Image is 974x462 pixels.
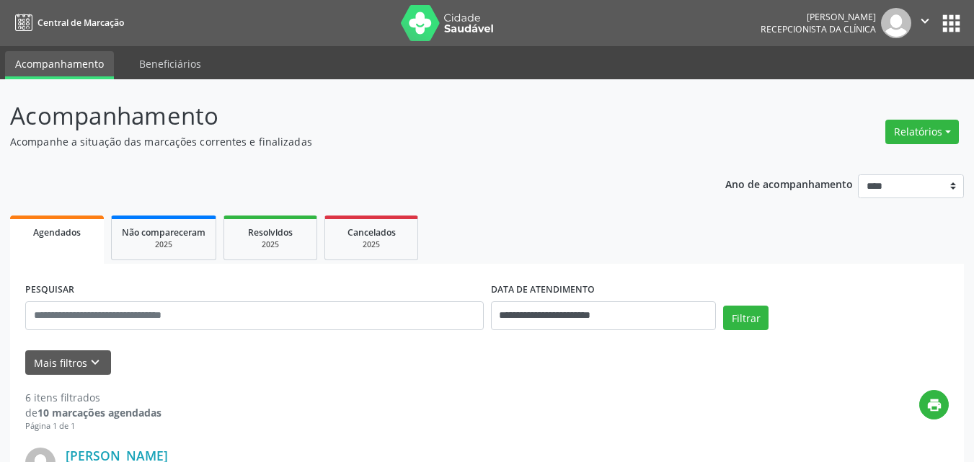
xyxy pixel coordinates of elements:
span: Agendados [33,226,81,239]
p: Acompanhe a situação das marcações correntes e finalizadas [10,134,678,149]
button: apps [939,11,964,36]
p: Ano de acompanhamento [725,174,853,192]
div: 2025 [234,239,306,250]
span: Cancelados [347,226,396,239]
label: DATA DE ATENDIMENTO [491,279,595,301]
span: Recepcionista da clínica [761,23,876,35]
button: Relatórios [885,120,959,144]
span: Resolvidos [248,226,293,239]
a: Beneficiários [129,51,211,76]
div: 2025 [335,239,407,250]
label: PESQUISAR [25,279,74,301]
strong: 10 marcações agendadas [37,406,161,419]
i: print [926,397,942,413]
button:  [911,8,939,38]
button: Mais filtroskeyboard_arrow_down [25,350,111,376]
i: keyboard_arrow_down [87,355,103,370]
button: Filtrar [723,306,769,330]
p: Acompanhamento [10,98,678,134]
i:  [917,13,933,29]
div: Página 1 de 1 [25,420,161,432]
div: [PERSON_NAME] [761,11,876,23]
div: 6 itens filtrados [25,390,161,405]
span: Não compareceram [122,226,205,239]
span: Central de Marcação [37,17,124,29]
img: img [881,8,911,38]
div: 2025 [122,239,205,250]
div: de [25,405,161,420]
a: Central de Marcação [10,11,124,35]
button: print [919,390,949,419]
a: Acompanhamento [5,51,114,79]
